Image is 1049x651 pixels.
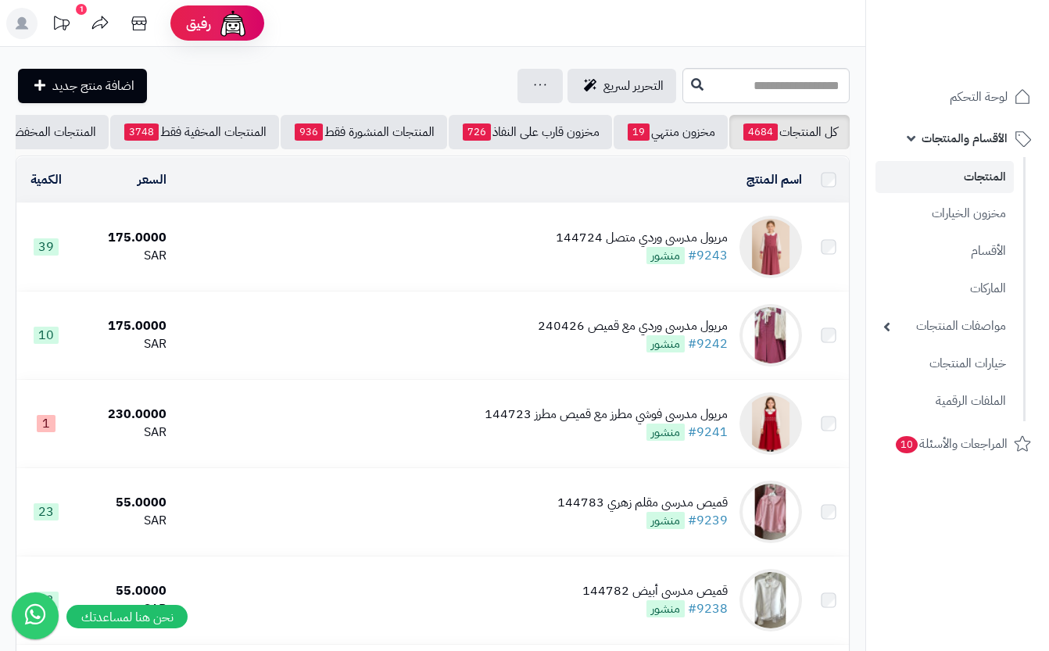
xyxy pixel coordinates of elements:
div: مريول مدرسي وردي متصل 144724 [556,229,728,247]
span: 726 [463,123,491,141]
span: منشور [646,512,685,529]
div: SAR [82,335,166,353]
span: 13 [34,592,59,609]
span: اضافة منتج جديد [52,77,134,95]
a: #9242 [688,334,728,353]
a: المنتجات [875,161,1014,193]
div: 175.0000 [82,229,166,247]
a: الكمية [30,170,62,189]
span: 39 [34,238,59,256]
span: 4684 [743,123,778,141]
a: #9241 [688,423,728,442]
a: الأقسام [875,234,1014,268]
span: منشور [646,424,685,441]
a: اضافة منتج جديد [18,69,147,103]
a: #9239 [688,511,728,530]
a: كل المنتجات4684 [729,115,850,149]
div: 55.0000 [82,582,166,600]
div: SAR [82,512,166,530]
div: SAR [82,600,166,618]
span: 3748 [124,123,159,141]
div: 230.0000 [82,406,166,424]
a: الملفات الرقمية [875,385,1014,418]
a: مخزون قارب على النفاذ726 [449,115,612,149]
a: تحديثات المنصة [41,8,81,43]
span: التحرير لسريع [603,77,664,95]
a: الماركات [875,272,1014,306]
a: التحرير لسريع [567,69,676,103]
span: المراجعات والأسئلة [894,433,1008,455]
a: اسم المنتج [746,170,802,189]
a: #9238 [688,599,728,618]
div: مريول مدرسي فوشي مطرز مع قميص مطرز 144723 [485,406,728,424]
a: مواصفات المنتجات [875,309,1014,343]
span: 1 [37,415,55,432]
img: قميص مدرسي مقلم زهري 144783 [739,481,802,543]
div: 175.0000 [82,317,166,335]
a: السعر [138,170,166,189]
div: مريول مدرسي وردي مع قميص 240426 [538,317,728,335]
span: رفيق [186,14,211,33]
a: لوحة التحكم [875,78,1040,116]
div: 55.0000 [82,494,166,512]
a: #9243 [688,246,728,265]
span: منشور [646,600,685,617]
img: ai-face.png [217,8,249,39]
img: مريول مدرسي وردي متصل 144724 [739,216,802,278]
span: 10 [34,327,59,344]
span: 23 [34,503,59,520]
a: خيارات المنتجات [875,347,1014,381]
div: 1 [76,4,87,15]
div: SAR [82,424,166,442]
img: مريول مدرسي وردي مع قميص 240426 [739,304,802,367]
div: قميص مدرسي أبيض 144782 [582,582,728,600]
span: 936 [295,123,323,141]
a: مخزون الخيارات [875,197,1014,231]
div: قميص مدرسي مقلم زهري 144783 [557,494,728,512]
img: logo-2.png [943,12,1034,45]
span: الأقسام والمنتجات [922,127,1008,149]
span: 19 [628,123,650,141]
img: مريول مدرسي فوشي مطرز مع قميص مطرز 144723 [739,392,802,455]
a: المنتجات المخفية فقط3748 [110,115,279,149]
span: منشور [646,335,685,352]
a: المنتجات المنشورة فقط936 [281,115,447,149]
span: لوحة التحكم [950,86,1008,108]
span: 10 [895,435,919,454]
div: SAR [82,247,166,265]
span: منشور [646,247,685,264]
a: المراجعات والأسئلة10 [875,425,1040,463]
a: مخزون منتهي19 [614,115,728,149]
img: قميص مدرسي أبيض 144782 [739,569,802,631]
